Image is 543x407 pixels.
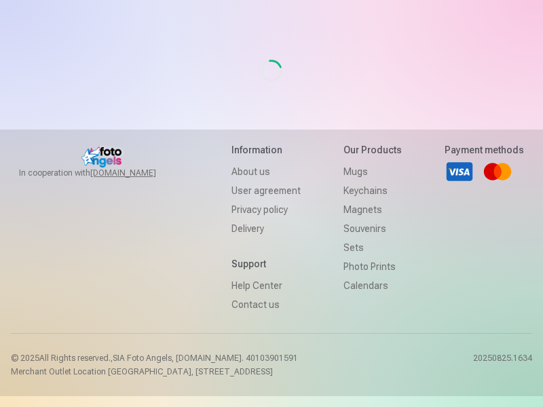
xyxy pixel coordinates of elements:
[90,168,189,178] a: [DOMAIN_NAME]
[343,276,402,295] a: Calendars
[231,162,301,181] a: About us
[113,353,298,363] span: SIA Foto Angels, [DOMAIN_NAME]. 40103901591
[231,276,301,295] a: Help Center
[231,143,301,157] h5: Information
[231,200,301,219] a: Privacy policy
[343,238,402,257] a: Sets
[483,157,512,187] a: Mastercard
[343,219,402,238] a: Souvenirs
[11,353,298,364] p: © 2025 All Rights reserved. ,
[19,168,189,178] span: In cooperation with
[445,157,474,187] a: Visa
[343,162,402,181] a: Mugs
[11,366,298,377] p: Merchant Outlet Location [GEOGRAPHIC_DATA], [STREET_ADDRESS]
[231,295,301,314] a: Contact us
[473,353,532,377] p: 20250825.1634
[343,257,402,276] a: Photo prints
[231,219,301,238] a: Delivery
[343,143,402,157] h5: Our products
[231,181,301,200] a: User agreement
[231,257,301,271] h5: Support
[445,143,524,157] h5: Payment methods
[343,181,402,200] a: Keychains
[343,200,402,219] a: Magnets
